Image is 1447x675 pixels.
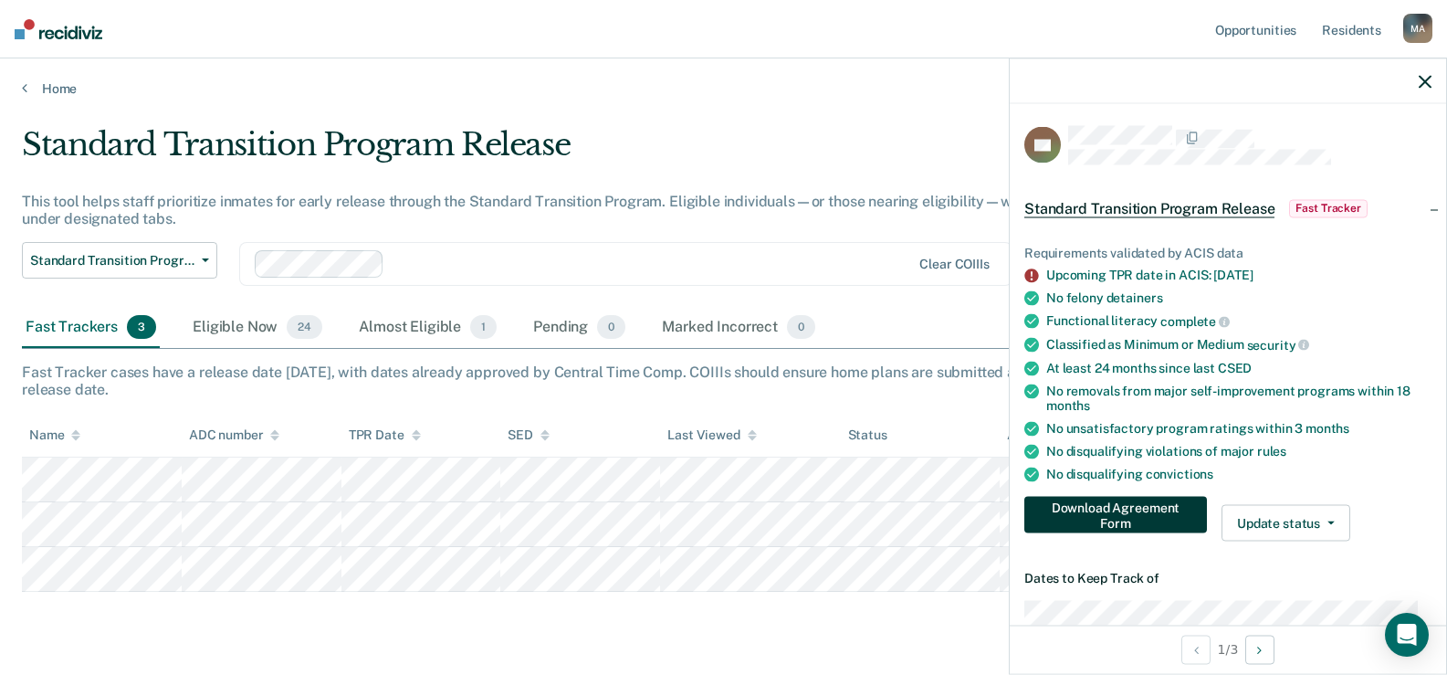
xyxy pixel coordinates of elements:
div: TPR Date [349,427,421,443]
div: 1 / 3 [1010,625,1446,673]
div: No disqualifying [1046,467,1431,482]
span: convictions [1146,467,1213,481]
a: Home [22,80,1425,97]
div: Fast Tracker cases have a release date [DATE], with dates already approved by Central Time Comp. ... [22,364,1425,398]
div: No removals from major self-improvement programs within 18 [1046,383,1431,414]
div: ADC number [189,427,280,443]
dt: Dates to Keep Track of [1024,571,1431,586]
button: Update status [1222,505,1350,542]
a: Navigate to form link [1024,497,1214,533]
span: 0 [787,315,815,339]
span: CSED [1218,360,1252,374]
span: 3 [127,315,156,339]
div: Classified as Minimum or Medium [1046,337,1431,353]
div: At least 24 months since last [1046,360,1431,375]
div: Standard Transition Program Release [22,126,1107,178]
div: No disqualifying violations of major [1046,444,1431,459]
div: Clear COIIIs [919,257,989,272]
span: detainers [1106,290,1163,305]
div: Eligible Now [189,308,326,348]
button: Next Opportunity [1245,635,1274,664]
div: Fast Trackers [22,308,160,348]
span: security [1247,337,1310,352]
div: SED [508,427,550,443]
button: Download Agreement Form [1024,497,1207,533]
div: Pending [530,308,629,348]
div: Requirements validated by ACIS data [1024,245,1431,260]
div: Last Viewed [667,427,756,443]
span: Fast Tracker [1289,199,1368,217]
div: Status [848,427,887,443]
button: Previous Opportunity [1181,635,1211,664]
span: 1 [470,315,497,339]
div: Open Intercom Messenger [1385,613,1429,657]
span: 24 [287,315,322,339]
div: Marked Incorrect [658,308,819,348]
div: No felony [1046,290,1431,306]
img: Recidiviz [15,19,102,39]
div: Almost Eligible [355,308,500,348]
div: M A [1403,14,1432,43]
div: Name [29,427,80,443]
div: Functional literacy [1046,313,1431,330]
div: No unsatisfactory program ratings within 3 [1046,421,1431,437]
span: complete [1160,314,1230,329]
div: Standard Transition Program ReleaseFast Tracker [1010,179,1446,237]
span: Standard Transition Program Release [30,253,194,269]
span: rules [1257,444,1286,459]
div: Assigned to [1007,427,1093,443]
span: 0 [597,315,625,339]
span: months [1305,421,1349,436]
div: This tool helps staff prioritize inmates for early release through the Standard Transition Progra... [22,193,1107,227]
span: months [1046,398,1090,413]
div: Upcoming TPR date in ACIS: [DATE] [1046,268,1431,283]
span: Standard Transition Program Release [1024,199,1274,217]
